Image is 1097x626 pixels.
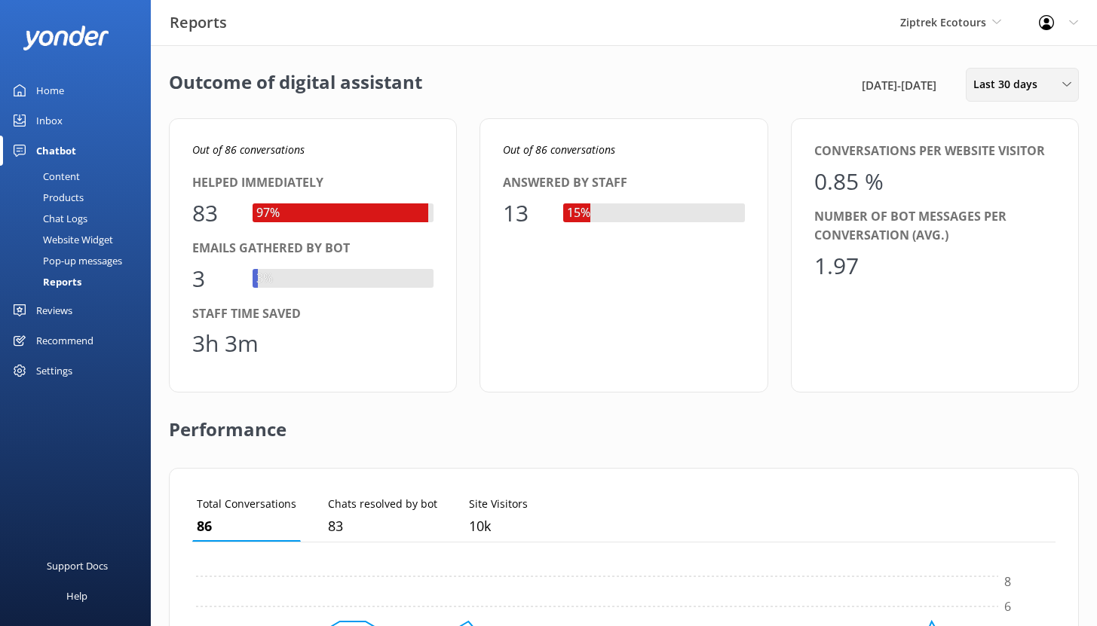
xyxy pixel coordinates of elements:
[36,136,76,166] div: Chatbot
[9,229,151,250] a: Website Widget
[1004,574,1011,591] tspan: 8
[973,76,1046,93] span: Last 30 days
[469,515,528,537] p: 10,129
[900,15,986,29] span: Ziptrek Ecotours
[9,208,151,229] a: Chat Logs
[192,195,237,231] div: 83
[328,515,437,537] p: 83
[9,166,80,187] div: Content
[9,250,151,271] a: Pop-up messages
[192,261,237,297] div: 3
[9,166,151,187] a: Content
[36,325,93,356] div: Recommend
[192,142,305,157] i: Out of 86 conversations
[328,496,437,512] p: Chats resolved by bot
[66,581,87,611] div: Help
[197,496,296,512] p: Total Conversations
[36,295,72,325] div: Reviews
[23,26,109,50] img: yonder-white-logo.png
[47,551,108,581] div: Support Docs
[503,173,744,193] div: Answered by staff
[814,163,884,200] div: 0.85 %
[192,304,434,324] div: Staff time saved
[169,68,422,102] h2: Outcome of digital assistant
[9,229,113,250] div: Website Widget
[197,515,296,537] p: 86
[192,173,434,193] div: Helped immediately
[253,269,277,289] div: 3%
[9,208,87,229] div: Chat Logs
[563,203,594,223] div: 15%
[469,496,528,512] p: Site Visitors
[9,271,151,292] a: Reports
[36,75,64,105] div: Home
[192,325,259,362] div: 3h 3m
[862,76,936,94] span: [DATE] - [DATE]
[36,105,63,136] div: Inbox
[814,207,1056,246] div: Number of bot messages per conversation (avg.)
[814,248,860,284] div: 1.97
[1004,598,1011,615] tspan: 6
[192,239,434,258] div: Emails gathered by bot
[9,271,81,292] div: Reports
[9,250,122,271] div: Pop-up messages
[170,11,227,35] h3: Reports
[9,187,84,208] div: Products
[9,187,151,208] a: Products
[169,392,287,453] h2: Performance
[253,203,283,223] div: 97%
[814,142,1056,161] div: Conversations per website visitor
[503,142,615,157] i: Out of 86 conversations
[36,356,72,386] div: Settings
[503,195,548,231] div: 13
